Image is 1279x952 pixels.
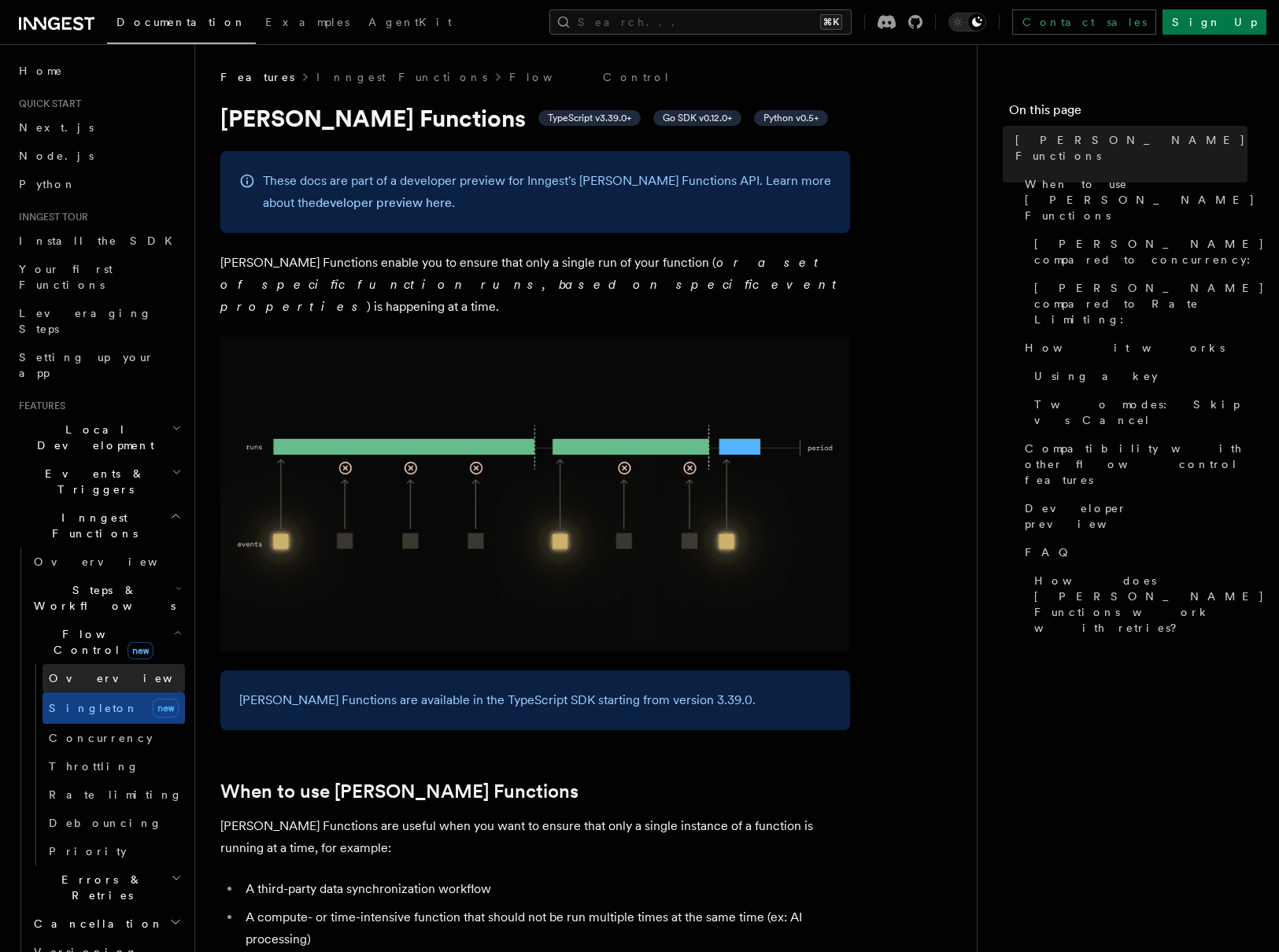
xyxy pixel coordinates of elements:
[1025,500,1248,532] span: Developer preview
[43,692,185,724] a: Singletonnew
[663,112,732,124] span: Go SDK v0.12.0+
[220,252,850,318] p: [PERSON_NAME] Functions enable you to ensure that only a single run of your function ( ) is happe...
[19,234,182,247] span: Install the SDK
[116,16,246,28] span: Documentation
[19,263,113,291] span: Your first Functions
[13,504,185,548] button: Inngest Functions
[359,5,461,42] a: AgentKit
[220,337,850,651] img: Singleton Functions only process one run at a time.
[239,689,831,711] p: [PERSON_NAME] Functions are available in the TypeScript SDK starting from version 3.39.0.
[13,170,185,198] a: Python
[19,121,94,134] span: Next.js
[28,664,185,865] div: Flow Controlnew
[1034,368,1158,384] span: Using a key
[19,351,154,379] span: Setting up your app
[13,510,170,541] span: Inngest Functions
[13,227,185,255] a: Install the SDK
[13,343,185,387] a: Setting up your app
[43,780,185,809] a: Rate limiting
[241,878,850,900] li: A third-party data synchronization workflow
[19,149,94,162] span: Node.js
[1018,170,1248,230] a: When to use [PERSON_NAME] Functions
[1028,274,1248,334] a: [PERSON_NAME] compared to Rate Limiting:
[49,788,183,801] span: Rate limiting
[49,702,139,714] span: Singleton
[1028,390,1248,434] a: Two modes: Skip vs Cancel
[316,195,452,210] a: developer preview here
[49,672,211,684] span: Overview
[220,69,294,85] span: Features
[1025,441,1248,488] span: Compatibility with other flow control features
[220,104,850,132] h1: [PERSON_NAME] Functions
[28,865,185,910] button: Errors & Retries
[43,752,185,780] a: Throttling
[13,415,185,459] button: Local Development
[28,576,185,620] button: Steps & Workflows
[13,113,185,142] a: Next.js
[49,732,153,744] span: Concurrency
[220,815,850,859] p: [PERSON_NAME] Functions are useful when you want to ensure that only a single instance of a funct...
[549,9,852,35] button: Search...⌘K
[1025,340,1225,356] span: How it works
[153,699,179,718] span: new
[13,299,185,343] a: Leveraging Steps
[49,817,162,829] span: Debouncing
[1034,397,1248,428] span: Two modes: Skip vs Cancel
[1018,434,1248,494] a: Compatibility with other flow control features
[1012,9,1156,35] a: Contact sales
[256,5,359,42] a: Examples
[49,760,139,773] span: Throttling
[1025,544,1076,560] span: FAQ
[820,14,842,30] kbd: ⌘K
[1028,566,1248,642] a: How does [PERSON_NAME] Functions work with retries?
[948,13,986,31] button: Toggle dark mode
[1009,126,1248,170] a: [PERSON_NAME] Functions
[1018,538,1248,566] a: FAQ
[128,642,153,659] span: new
[19,178,76,190] span: Python
[43,809,185,837] a: Debouncing
[1018,334,1248,362] a: How it works
[107,5,256,44] a: Documentation
[28,548,185,576] a: Overview
[1034,236,1265,268] span: [PERSON_NAME] compared to concurrency:
[28,620,185,664] button: Flow Controlnew
[28,582,176,614] span: Steps & Workflows
[241,906,850,950] li: A compute- or time-intensive function that should not be run multiple times at the same time (ex:...
[13,400,65,412] span: Features
[19,63,63,79] span: Home
[763,112,819,124] span: Python v0.5+
[1034,280,1265,327] span: [PERSON_NAME] compared to Rate Limiting:
[34,555,196,568] span: Overview
[28,916,164,932] span: Cancellation
[28,626,173,658] span: Flow Control
[1028,362,1248,390] a: Using a key
[368,16,452,28] span: AgentKit
[13,466,172,497] span: Events & Triggers
[43,664,185,692] a: Overview
[1018,494,1248,538] a: Developer preview
[263,170,831,214] p: These docs are part of a developer preview for Inngest's [PERSON_NAME] Functions API. Learn more ...
[316,69,487,85] a: Inngest Functions
[13,142,185,170] a: Node.js
[220,255,844,314] em: or a set of specific function runs, based on specific event properties
[28,872,171,903] span: Errors & Retries
[13,422,172,453] span: Local Development
[19,307,152,335] span: Leveraging Steps
[13,211,88,223] span: Inngest tour
[43,724,185,752] a: Concurrency
[49,845,127,858] span: Priority
[1028,230,1248,274] a: [PERSON_NAME] compared to concurrency:
[13,57,185,85] a: Home
[220,780,579,803] a: When to use [PERSON_NAME] Functions
[43,837,185,865] a: Priority
[548,112,631,124] span: TypeScript v3.39.0+
[1034,573,1265,636] span: How does [PERSON_NAME] Functions work with retries?
[1163,9,1266,35] a: Sign Up
[1009,101,1248,126] h4: On this page
[13,255,185,299] a: Your first Functions
[265,16,349,28] span: Examples
[28,910,185,938] button: Cancellation
[13,98,81,110] span: Quick start
[1015,132,1248,164] span: [PERSON_NAME] Functions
